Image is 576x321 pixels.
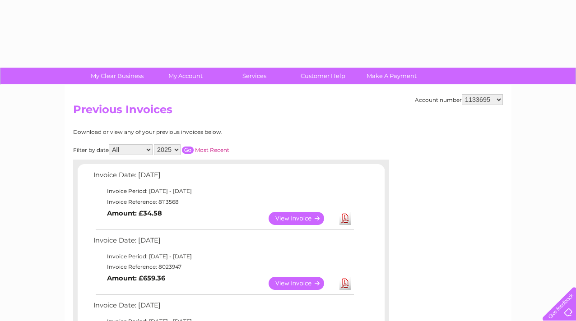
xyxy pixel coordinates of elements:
[149,68,223,84] a: My Account
[415,94,503,105] div: Account number
[80,68,154,84] a: My Clear Business
[91,186,355,197] td: Invoice Period: [DATE] - [DATE]
[286,68,360,84] a: Customer Help
[91,197,355,207] td: Invoice Reference: 8113568
[217,68,292,84] a: Services
[107,209,162,217] b: Amount: £34.58
[195,147,229,153] a: Most Recent
[339,277,351,290] a: Download
[107,274,165,282] b: Amount: £659.36
[91,261,355,272] td: Invoice Reference: 8023947
[91,251,355,262] td: Invoice Period: [DATE] - [DATE]
[91,169,355,186] td: Invoice Date: [DATE]
[73,129,310,135] div: Download or view any of your previous invoices below.
[339,212,351,225] a: Download
[91,234,355,251] td: Invoice Date: [DATE]
[269,277,335,290] a: View
[91,299,355,316] td: Invoice Date: [DATE]
[354,68,429,84] a: Make A Payment
[73,144,310,155] div: Filter by date
[269,212,335,225] a: View
[73,103,503,120] h2: Previous Invoices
